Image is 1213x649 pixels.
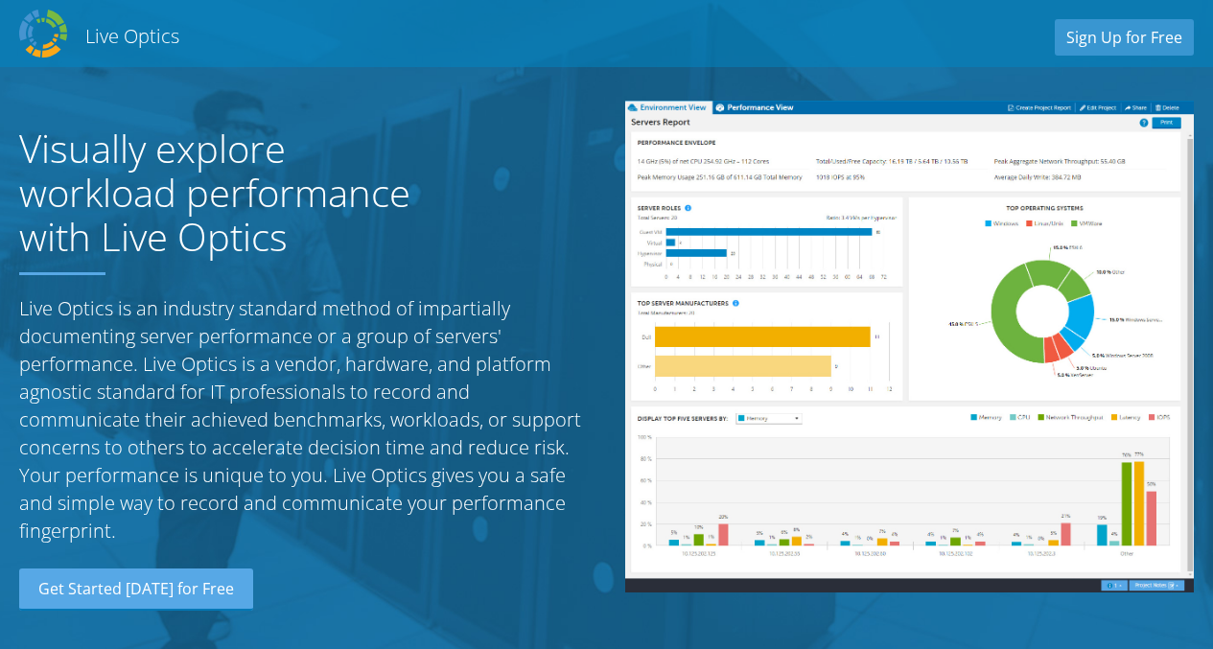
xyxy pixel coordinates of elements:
[85,23,179,49] h2: Live Optics
[19,127,451,259] h1: Visually explore workload performance with Live Optics
[19,10,67,58] img: Dell Dpack
[19,294,587,545] p: Live Optics is an industry standard method of impartially documenting server performance or a gro...
[625,101,1193,592] img: Server Report
[19,568,253,611] a: Get Started [DATE] for Free
[1055,19,1194,56] a: Sign Up for Free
